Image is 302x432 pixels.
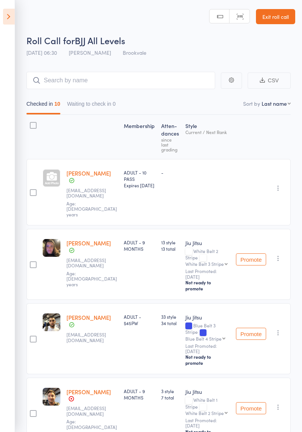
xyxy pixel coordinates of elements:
[185,239,230,247] div: Jiu Jitsu
[262,100,287,107] div: Last name
[124,388,155,401] div: ADULT - 9 MONTHS
[182,118,233,156] div: Style
[243,100,260,107] label: Sort by
[66,313,111,321] a: [PERSON_NAME]
[185,343,230,354] small: Last Promoted: [DATE]
[185,397,230,415] div: White Belt 1 Stripe
[185,336,222,341] div: Blue Belt 4 Stripe
[185,388,230,395] div: Jiu Jitsu
[43,313,60,331] img: image1691557666.png
[123,49,146,56] span: Brookvale
[43,239,60,257] img: image1705645398.png
[66,406,116,417] small: myconceptdesignau@gmail.com
[124,313,155,326] div: ADULT - $45PW
[69,49,111,56] span: [PERSON_NAME]
[124,239,155,252] div: ADULT - 9 MONTHS
[66,332,116,343] small: kennedyjunio@outlook.com
[54,101,60,107] div: 10
[26,34,75,46] span: Roll Call for
[121,118,158,156] div: Membership
[161,394,179,401] span: 7 total
[185,268,230,279] small: Last Promoted: [DATE]
[185,323,230,341] div: Blue Belt 3 Stripe
[67,97,116,114] button: Waiting to check in0
[185,279,230,292] div: Not ready to promote
[185,354,230,366] div: Not ready to promote
[26,49,57,56] span: [DATE] 06:30
[124,182,155,188] div: Expires [DATE]
[256,9,295,24] a: Exit roll call
[161,169,179,176] div: -
[43,388,60,406] img: image1691557805.png
[185,130,230,134] div: Current / Next Rank
[158,118,182,156] div: Atten­dances
[185,418,230,429] small: Last Promoted: [DATE]
[161,320,179,326] span: 34 total
[248,73,291,89] button: CSV
[26,72,215,89] input: Search by name
[66,239,111,247] a: [PERSON_NAME]
[185,261,224,266] div: White Belt 3 Stripe
[236,402,266,414] button: Promote
[66,188,116,199] small: stevenjackson31@optusnet.com.au
[185,410,224,415] div: White Belt 2 Stripe
[124,169,155,188] div: ADULT - 10 PASS
[66,200,117,218] span: Age: [DEMOGRAPHIC_DATA] years
[26,97,60,114] button: Checked in10
[236,253,266,265] button: Promote
[66,258,116,268] small: Isabellajanek01@gmail.com
[66,270,117,287] span: Age: [DEMOGRAPHIC_DATA] years
[66,388,111,396] a: [PERSON_NAME]
[161,245,179,252] span: 13 total
[66,169,111,177] a: [PERSON_NAME]
[113,101,116,107] div: 0
[161,313,179,320] span: 33 style
[161,239,179,245] span: 13 style
[185,313,230,321] div: Jiu Jitsu
[75,34,125,46] span: BJJ All Levels
[185,248,230,266] div: White Belt 2 Stripe
[161,388,179,394] span: 3 style
[236,328,266,340] button: Promote
[161,137,179,152] div: since last grading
